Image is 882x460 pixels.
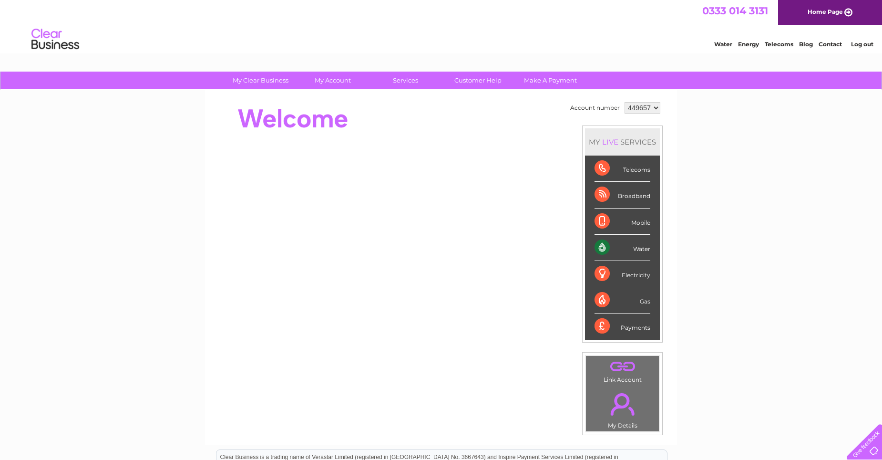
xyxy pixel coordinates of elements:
[216,5,667,46] div: Clear Business is a trading name of Verastar Limited (registered in [GEOGRAPHIC_DATA] No. 3667643...
[738,41,759,48] a: Energy
[819,41,842,48] a: Contact
[588,358,656,375] a: .
[595,314,650,339] div: Payments
[600,137,620,146] div: LIVE
[568,100,622,116] td: Account number
[595,235,650,261] div: Water
[595,182,650,208] div: Broadband
[765,41,793,48] a: Telecoms
[585,128,660,156] div: MY SERVICES
[595,156,650,182] div: Telecoms
[595,261,650,287] div: Electricity
[585,385,659,432] td: My Details
[221,72,300,89] a: My Clear Business
[588,387,656,421] a: .
[366,72,445,89] a: Services
[294,72,372,89] a: My Account
[714,41,732,48] a: Water
[799,41,813,48] a: Blog
[511,72,590,89] a: Make A Payment
[595,209,650,235] div: Mobile
[31,25,80,54] img: logo.png
[702,5,768,17] a: 0333 014 3131
[439,72,517,89] a: Customer Help
[851,41,873,48] a: Log out
[595,287,650,314] div: Gas
[585,355,659,386] td: Link Account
